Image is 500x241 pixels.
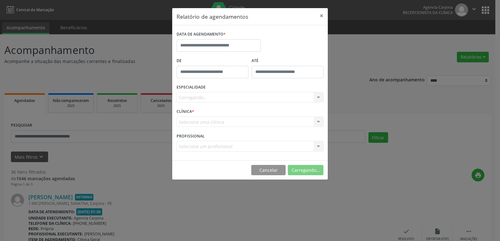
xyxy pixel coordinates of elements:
[177,12,248,21] h5: Relatório de agendamentos
[251,165,286,176] button: Cancelar
[177,131,205,141] label: PROFISSIONAL
[177,56,248,66] label: De
[177,30,226,39] label: DATA DE AGENDAMENTO
[315,8,328,23] button: Close
[177,83,206,92] label: ESPECIALIDADE
[252,56,323,66] label: ATÉ
[177,107,194,117] label: CLÍNICA
[288,165,323,176] button: Carregando...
